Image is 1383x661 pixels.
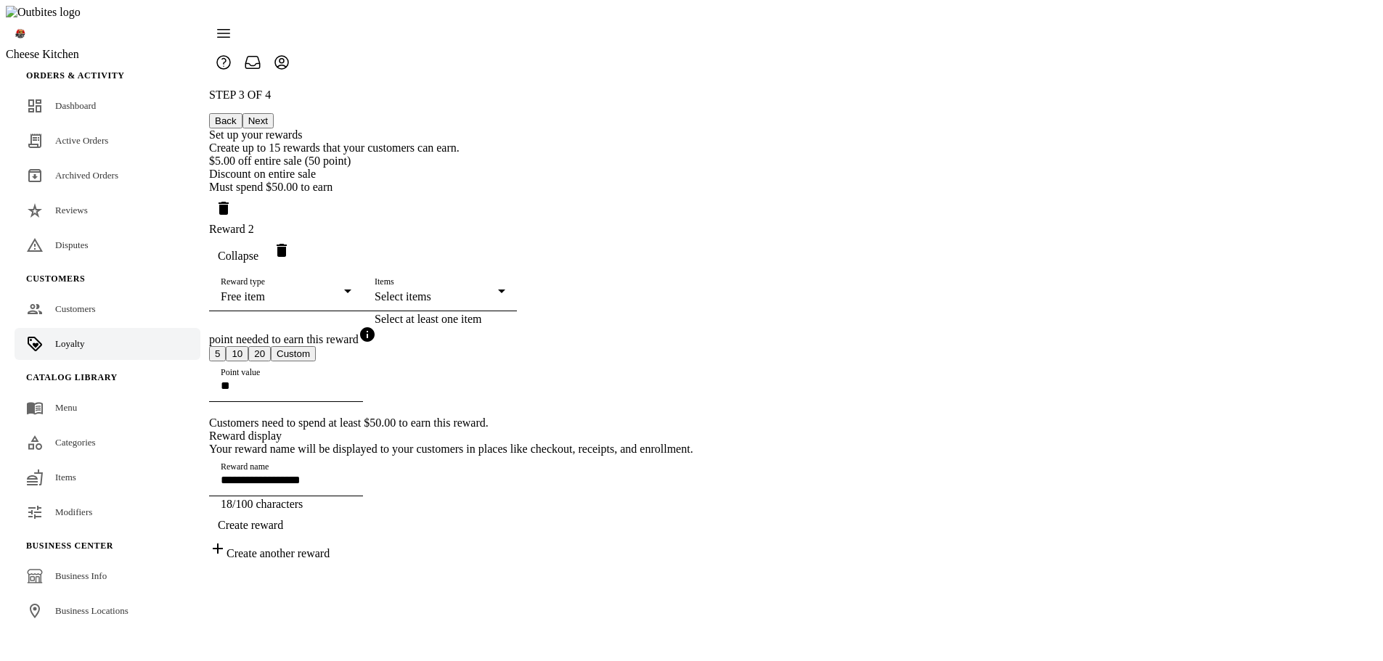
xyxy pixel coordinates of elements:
[209,326,693,346] div: point needed to earn this reward
[375,311,505,326] mat-error: Select at least one item
[15,160,200,192] a: Archived Orders
[267,236,296,265] button: Delete reward
[271,346,316,361] button: Custom
[6,48,209,61] div: Cheese Kitchen
[6,6,81,19] img: Outbites logo
[55,135,108,146] span: Active Orders
[15,595,200,627] a: Business Locations
[242,113,274,128] button: Next
[209,113,242,128] button: Back
[15,229,200,261] a: Disputes
[55,303,96,314] span: Customers
[209,194,238,223] button: Delete reward
[209,89,693,102] p: STEP 3 OF 4
[15,427,200,459] a: Categories
[209,181,693,194] div: Must spend $50.00 to earn
[209,155,693,168] div: $5.00 off entire sale (50 point)
[15,90,200,122] a: Dashboard
[55,437,96,448] span: Categories
[26,541,113,551] span: Business Center
[55,100,96,111] span: Dashboard
[15,461,200,493] a: Items
[55,472,76,483] span: Items
[209,540,693,560] div: Create another reward
[26,274,85,284] span: Customers
[221,290,265,303] mat-select-trigger: Free item
[55,402,77,413] span: Menu
[221,462,269,472] mat-label: Reward name
[15,293,200,325] a: Customers
[375,290,431,303] span: Select items
[209,128,693,141] div: Set up your rewards
[26,70,125,81] span: Orders & Activity
[226,346,248,361] button: 10
[209,223,693,236] div: Reward 2
[55,605,128,616] span: Business Locations
[248,346,271,361] button: 20
[55,570,107,581] span: Business Info
[26,372,118,382] span: Catalog Library
[221,277,265,287] mat-label: Reward type
[15,496,200,528] a: Modifiers
[209,141,693,155] div: Create up to 15 rewards that your customers can earn.
[209,443,693,456] div: Your reward name will be displayed to your customers in places like checkout, receipts, and enrol...
[209,242,267,271] button: Collapse
[15,328,200,360] a: Loyalty
[15,392,200,424] a: Menu
[209,416,693,430] div: Customers need to spend at least $50.00 to earn this reward.
[15,125,200,157] a: Active Orders
[55,338,84,349] span: Loyalty
[55,506,92,517] span: Modifiers
[209,430,693,443] div: Reward display
[55,205,88,215] span: Reviews
[221,368,260,377] mat-label: Point value
[55,239,89,250] span: Disputes
[375,277,394,287] mat-label: Items
[209,168,693,181] div: Discount on entire sale
[15,194,200,226] a: Reviews
[55,170,118,181] span: Archived Orders
[15,560,200,592] a: Business Info
[209,346,226,361] button: 5
[221,496,303,511] mat-hint: 18/100 characters
[218,250,258,263] span: Collapse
